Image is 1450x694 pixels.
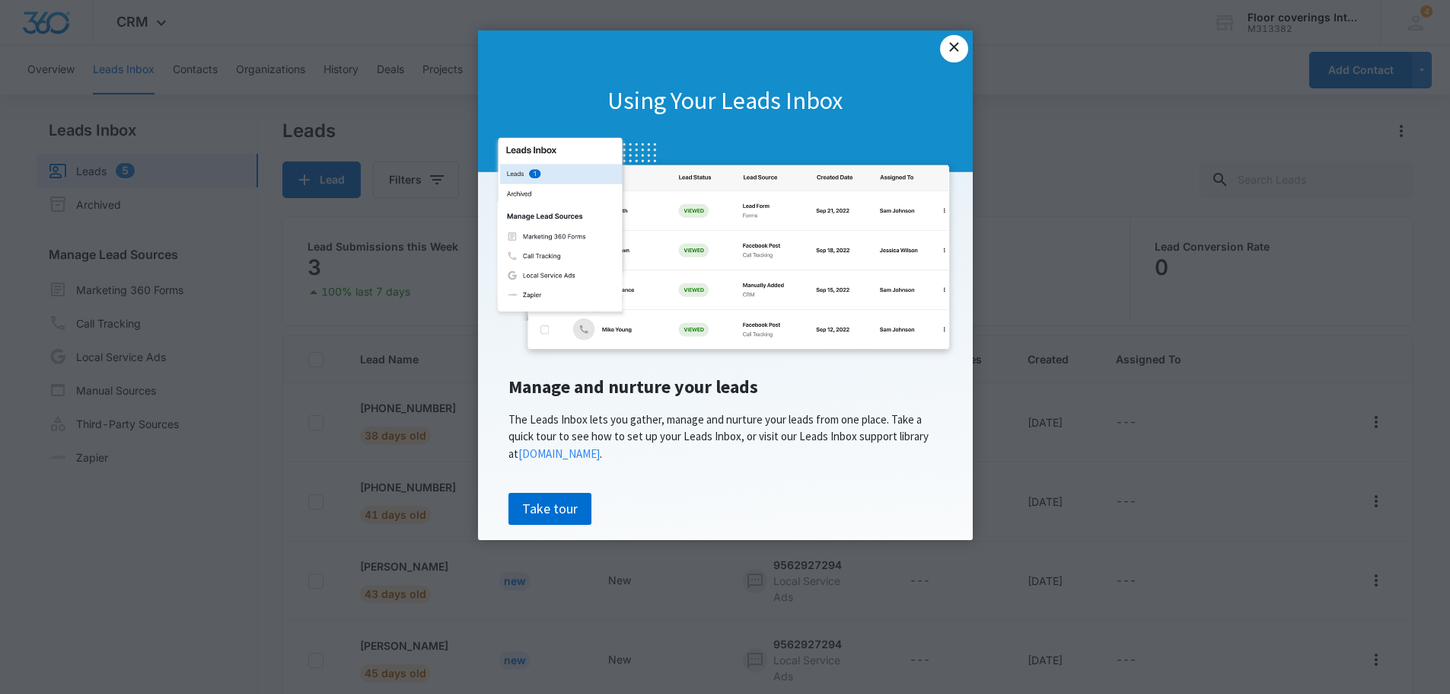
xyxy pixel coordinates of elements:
[508,375,758,398] span: Manage and nurture your leads
[478,85,973,117] h1: Using Your Leads Inbox
[508,412,929,461] span: The Leads Inbox lets you gather, manage and nurture your leads from one place. Take a quick tour ...
[940,35,967,62] a: Close modal
[518,446,600,461] a: [DOMAIN_NAME]
[508,493,591,525] a: Take tour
